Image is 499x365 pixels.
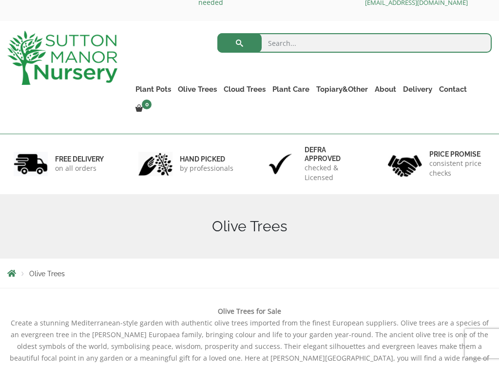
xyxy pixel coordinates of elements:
[55,155,104,163] h6: FREE DELIVERY
[217,33,492,53] input: Search...
[7,218,492,235] h1: Olive Trees
[14,152,48,177] img: 1.jpg
[218,306,281,316] b: Olive Trees for Sale
[429,150,485,159] h6: Price promise
[7,269,492,277] nav: Breadcrumbs
[142,100,152,109] span: 0
[313,82,371,96] a: Topiary&Other
[371,82,400,96] a: About
[305,145,361,163] h6: Defra approved
[388,149,422,179] img: 4.jpg
[132,102,154,116] a: 0
[132,82,174,96] a: Plant Pots
[220,82,269,96] a: Cloud Trees
[436,82,470,96] a: Contact
[180,163,233,173] p: by professionals
[269,82,313,96] a: Plant Care
[7,31,117,85] img: logo
[305,163,361,182] p: checked & Licensed
[138,152,173,177] img: 2.jpg
[400,82,436,96] a: Delivery
[55,163,104,173] p: on all orders
[29,270,65,278] span: Olive Trees
[263,152,297,177] img: 3.jpg
[174,82,220,96] a: Olive Trees
[429,159,485,178] p: consistent price checks
[180,155,233,163] h6: hand picked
